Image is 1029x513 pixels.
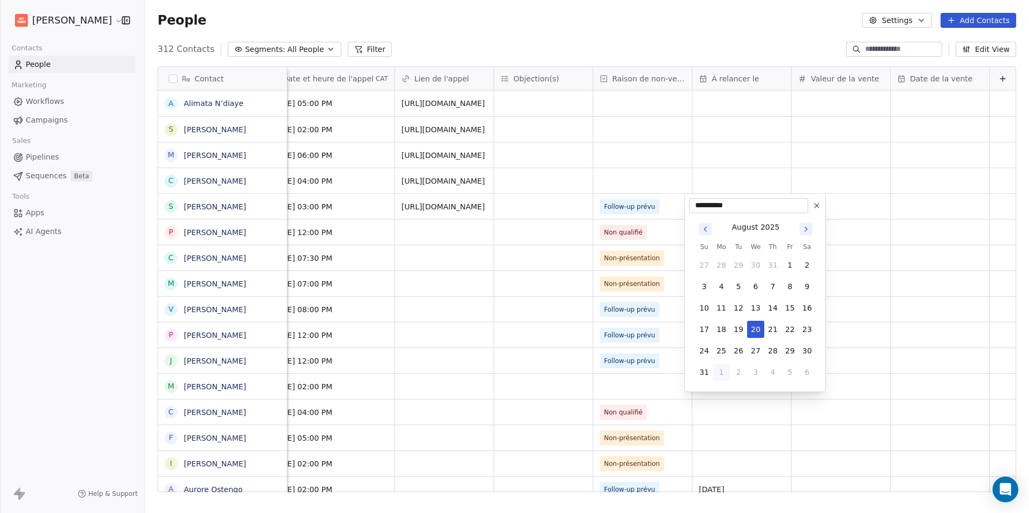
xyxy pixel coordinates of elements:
button: 5 [781,364,799,381]
button: 10 [696,299,713,316]
button: 16 [799,299,816,316]
button: 28 [713,256,730,274]
div: August 2025 [732,222,779,233]
button: 2 [799,256,816,274]
th: Sunday [696,242,713,252]
button: 12 [730,299,747,316]
button: 6 [799,364,816,381]
th: Wednesday [747,242,764,252]
button: 18 [713,321,730,338]
button: 25 [713,342,730,359]
button: 1 [781,256,799,274]
button: 30 [799,342,816,359]
button: 15 [781,299,799,316]
button: 19 [730,321,747,338]
button: 9 [799,278,816,295]
button: 29 [730,256,747,274]
button: 6 [747,278,764,295]
th: Saturday [799,242,816,252]
button: 3 [747,364,764,381]
button: 27 [747,342,764,359]
button: 3 [696,278,713,295]
button: 11 [713,299,730,316]
button: 23 [799,321,816,338]
button: 31 [764,256,781,274]
button: Go to previous month [698,222,713,237]
button: 24 [696,342,713,359]
button: 22 [781,321,799,338]
button: 20 [747,321,764,338]
button: 8 [781,278,799,295]
th: Friday [781,242,799,252]
button: 13 [747,299,764,316]
button: 4 [764,364,781,381]
button: 31 [696,364,713,381]
button: 28 [764,342,781,359]
button: 2 [730,364,747,381]
button: 7 [764,278,781,295]
button: 29 [781,342,799,359]
button: 4 [713,278,730,295]
button: 5 [730,278,747,295]
button: Go to next month [799,222,814,237]
th: Tuesday [730,242,747,252]
button: 30 [747,256,764,274]
button: 1 [713,364,730,381]
th: Monday [713,242,730,252]
th: Thursday [764,242,781,252]
button: 17 [696,321,713,338]
button: 26 [730,342,747,359]
button: 27 [696,256,713,274]
button: 21 [764,321,781,338]
button: 14 [764,299,781,316]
